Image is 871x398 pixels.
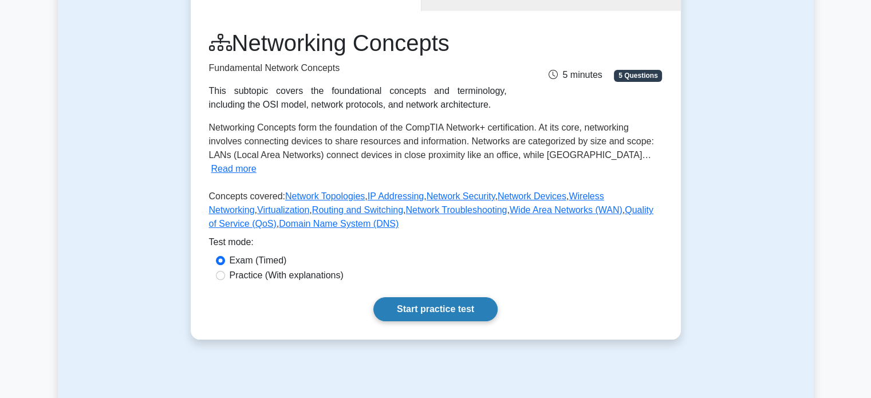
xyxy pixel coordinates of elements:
[257,205,309,215] a: Virtualization
[211,162,257,176] button: Read more
[498,191,566,201] a: Network Devices
[285,191,365,201] a: Network Topologies
[549,70,602,80] span: 5 minutes
[279,219,399,228] a: Domain Name System (DNS)
[312,205,403,215] a: Routing and Switching
[209,29,507,57] h1: Networking Concepts
[230,254,287,267] label: Exam (Timed)
[230,269,344,282] label: Practice (With explanations)
[427,191,495,201] a: Network Security
[209,84,507,112] div: This subtopic covers the foundational concepts and terminology, including the OSI model, network ...
[209,235,663,254] div: Test mode:
[614,70,662,81] span: 5 Questions
[368,191,424,201] a: IP Addressing
[510,205,622,215] a: Wide Area Networks (WAN)
[209,61,507,75] p: Fundamental Network Concepts
[373,297,498,321] a: Start practice test
[209,190,663,235] p: Concepts covered: , , , , , , , , , ,
[405,205,507,215] a: Network Troubleshooting
[209,123,654,160] span: Networking Concepts form the foundation of the CompTIA Network+ certification. At its core, netwo...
